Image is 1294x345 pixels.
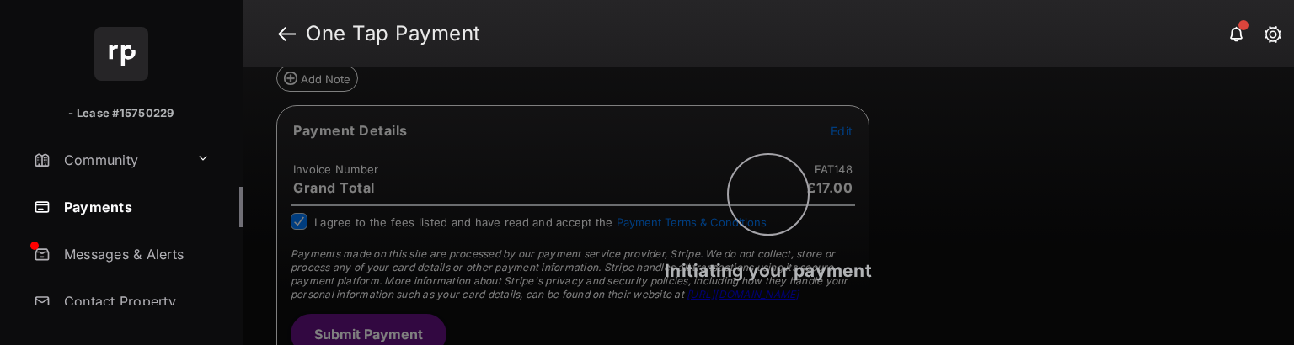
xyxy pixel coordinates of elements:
span: Initiating your payment [665,260,872,281]
a: Messages & Alerts [27,234,243,274]
strong: One Tap Payment [306,24,481,44]
img: svg+xml;base64,PHN2ZyB4bWxucz0iaHR0cDovL3d3dy53My5vcmcvMjAwMC9zdmciIHdpZHRoPSI2NCIgaGVpZ2h0PSI2NC... [94,27,148,81]
a: Contact Property [27,281,243,321]
a: Community [27,140,190,180]
p: - Lease #15750229 [68,105,174,122]
a: Payments [27,187,243,227]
